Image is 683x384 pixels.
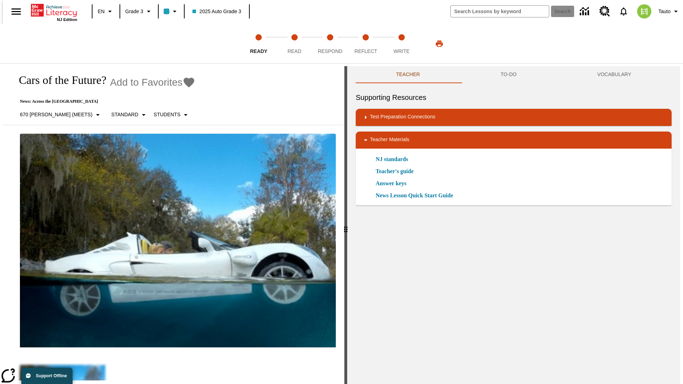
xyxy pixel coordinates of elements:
[393,48,409,54] span: Write
[637,4,651,18] img: avatar image
[658,8,671,15] span: Tauto
[428,37,451,50] button: Print
[11,99,195,104] p: News: Across the [GEOGRAPHIC_DATA]
[381,24,422,63] button: Write step 5 of 5
[20,111,92,118] p: 670 [PERSON_NAME] (Meets)
[274,24,315,63] button: Read step 2 of 5
[356,66,460,83] button: Teacher
[318,48,342,54] span: Respond
[370,113,435,122] p: Test Preparation Connections
[356,132,672,149] div: Teacher Materials
[36,373,67,378] span: Support Offline
[11,74,106,87] h1: Cars of the Future?
[376,191,453,200] a: News Lesson Quick Start Guide, Will open in new browser window or tab
[576,2,595,21] a: Data Center
[614,2,633,21] a: Notifications
[238,24,279,63] button: Ready step 1 of 5
[287,48,301,54] span: Read
[154,111,180,118] p: Students
[110,76,195,89] button: Add to Favorites - Cars of the Future?
[98,8,105,15] span: EN
[3,66,344,380] div: reading
[309,24,351,63] button: Respond step 3 of 5
[17,108,105,121] button: Select Lexile, 670 Lexile (Meets)
[656,5,683,18] button: Profile/Settings
[347,66,680,384] div: activity
[460,66,557,83] button: TO-DO
[355,48,377,54] span: Reflect
[110,77,182,88] span: Add to Favorites
[6,1,27,22] button: Open side menu
[557,66,672,83] button: VOCABULARY
[344,66,347,384] div: Press Enter or Spacebar and then press right and left arrow keys to move the slider
[345,24,386,63] button: Reflect step 4 of 5
[356,66,672,83] div: Instructional Panel Tabs
[151,108,193,121] button: Select Student
[31,2,77,22] div: Home
[108,108,151,121] button: Scaffolds, Standard
[376,179,406,188] a: Answer keys, Will open in new browser window or tab
[451,6,549,17] input: search field
[111,111,138,118] p: Standard
[356,92,672,103] h6: Supporting Resources
[376,167,414,176] a: Teacher's guide, Will open in new browser window or tab
[20,134,336,347] img: High-tech automobile treading water.
[161,5,182,18] button: Class color is light blue. Change class color
[122,5,156,18] button: Grade: Grade 3, Select a grade
[633,2,656,21] button: Select a new avatar
[192,8,242,15] span: 2025 Auto Grade 3
[57,17,77,22] span: NJ Edition
[21,368,73,384] button: Support Offline
[250,48,268,54] span: Ready
[95,5,117,18] button: Language: EN, Select a language
[356,109,672,126] div: Test Preparation Connections
[376,155,412,164] a: NJ standards
[595,2,614,21] a: Resource Center, Will open in new tab
[370,136,409,144] p: Teacher Materials
[125,8,143,15] span: Grade 3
